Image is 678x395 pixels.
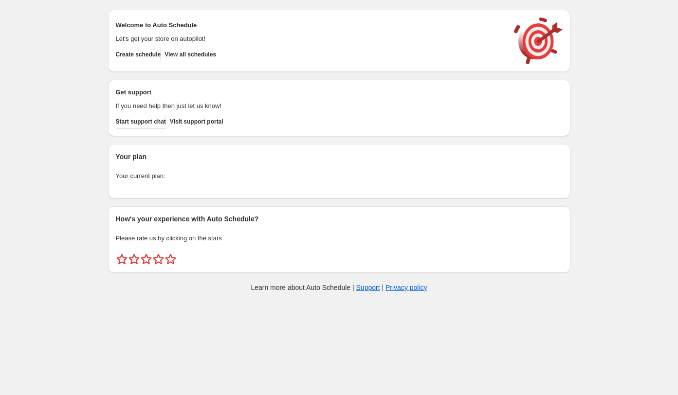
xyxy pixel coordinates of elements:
a: Start support chat [116,115,166,128]
p: Please rate us by clicking on the stars [116,233,563,243]
p: Learn more about Auto Schedule | | [251,283,427,292]
span: Visit support portal [170,118,223,126]
h2: Welcome to Auto Schedule [116,20,504,30]
a: Privacy policy [385,284,427,291]
p: If you need help then just let us know! [116,101,504,111]
button: View all schedules [165,48,216,61]
button: Create schedule [116,48,161,61]
a: Visit support portal [170,115,223,128]
p: Your current plan: [116,171,563,181]
p: Let's get your store on autopilot! [116,34,504,44]
span: Start support chat [116,118,166,126]
h2: How's your experience with Auto Schedule? [116,214,563,224]
a: Support [356,284,380,291]
h2: Your plan [116,152,563,162]
span: Create schedule [116,51,161,58]
h2: Get support [116,88,504,97]
span: View all schedules [165,51,216,58]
